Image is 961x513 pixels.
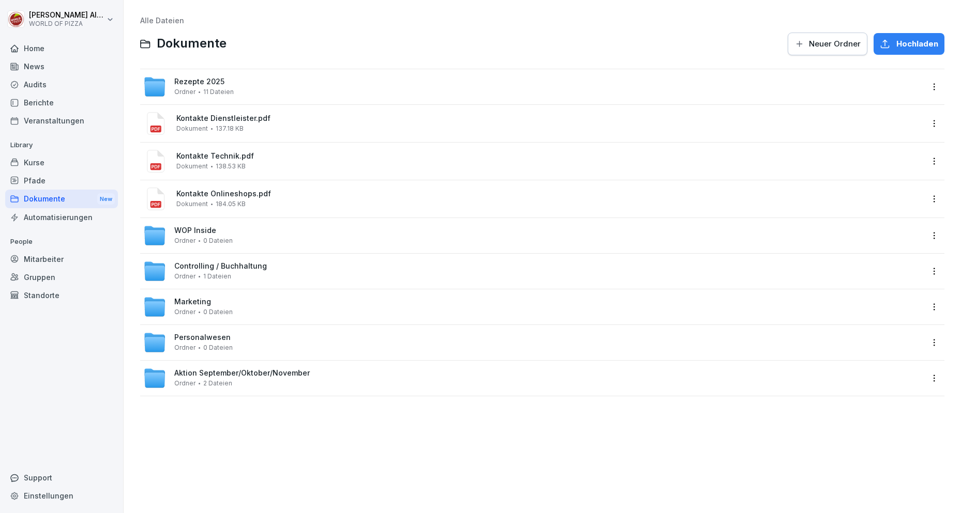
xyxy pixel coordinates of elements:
[176,190,923,198] span: Kontakte Onlineshops.pdf
[29,11,104,20] p: [PERSON_NAME] Alhasood
[5,268,118,286] a: Gruppen
[5,190,118,209] a: DokumenteNew
[176,163,208,170] span: Dokument
[174,262,267,271] span: Controlling / Buchhaltung
[174,308,196,316] span: Ordner
[788,33,867,55] button: Neuer Ordner
[174,226,216,235] span: WOP Inside
[203,308,233,316] span: 0 Dateien
[5,94,118,112] a: Berichte
[174,237,196,244] span: Ordner
[5,75,118,94] a: Audits
[5,208,118,226] a: Automatisierungen
[174,88,196,96] span: Ordner
[157,36,227,51] span: Dokumente
[143,75,923,98] a: Rezepte 2025Ordner11 Dateien
[809,38,861,50] span: Neuer Ordner
[203,344,233,351] span: 0 Dateien
[176,114,923,123] span: Kontakte Dienstleister.pdf
[29,20,104,27] p: WORLD OF PIZZA
[5,487,118,505] a: Einstellungen
[174,369,310,378] span: Aktion September/Oktober/November
[203,88,234,96] span: 11 Dateien
[143,331,923,354] a: PersonalwesenOrdner0 Dateien
[5,39,118,57] a: Home
[5,153,118,172] a: Kurse
[176,125,208,132] span: Dokument
[174,344,196,351] span: Ordner
[5,190,118,209] div: Dokumente
[216,200,246,208] span: 184.05 KB
[174,77,224,86] span: Rezepte 2025
[874,33,944,55] button: Hochladen
[174,380,196,387] span: Ordner
[143,260,923,283] a: Controlling / BuchhaltungOrdner1 Dateien
[143,224,923,247] a: WOP InsideOrdner0 Dateien
[174,298,211,306] span: Marketing
[5,57,118,75] a: News
[5,112,118,130] a: Veranstaltungen
[5,172,118,190] a: Pfade
[143,367,923,390] a: Aktion September/Oktober/NovemberOrdner2 Dateien
[203,273,231,280] span: 1 Dateien
[216,163,246,170] span: 138.53 KB
[5,469,118,487] div: Support
[176,200,208,208] span: Dokument
[140,16,184,25] a: Alle Dateien
[5,137,118,153] p: Library
[5,234,118,250] p: People
[143,296,923,318] a: MarketingOrdner0 Dateien
[176,152,923,161] span: Kontakte Technik.pdf
[203,380,232,387] span: 2 Dateien
[174,333,231,342] span: Personalwesen
[5,286,118,304] a: Standorte
[5,250,118,268] a: Mitarbeiter
[203,237,233,244] span: 0 Dateien
[174,273,196,280] span: Ordner
[896,38,938,50] span: Hochladen
[216,125,244,132] span: 137.18 KB
[97,193,115,205] div: New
